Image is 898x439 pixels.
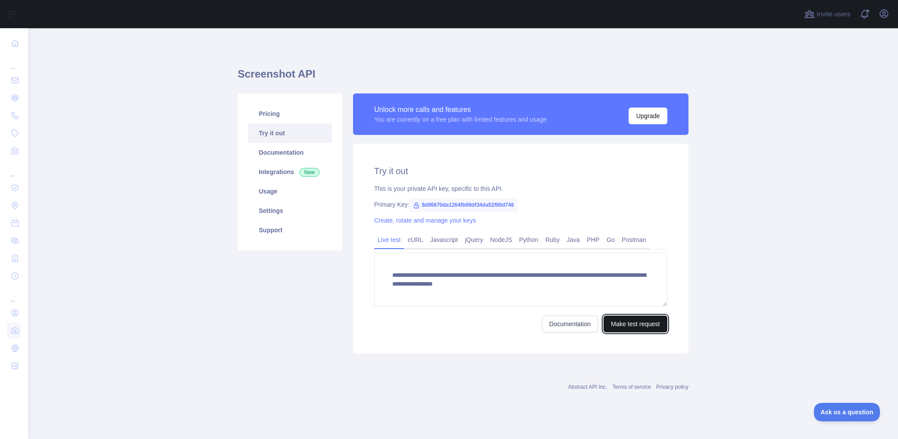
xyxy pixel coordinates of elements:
[248,182,332,201] a: Usage
[374,200,667,209] div: Primary Key:
[461,233,486,247] a: jQuery
[7,53,21,71] div: ...
[542,316,598,332] a: Documentation
[248,201,332,220] a: Settings
[486,233,515,247] a: NodeJS
[248,143,332,162] a: Documentation
[374,217,476,224] a: Create, rotate and manage your keys
[7,286,21,303] div: ...
[299,168,320,177] span: New
[568,384,607,390] a: Abstract API Inc.
[817,9,850,19] span: Invite users
[656,384,688,390] a: Privacy policy
[604,316,667,332] button: Make test request
[583,233,603,247] a: PHP
[374,233,404,247] a: Live test
[248,162,332,182] a: Integrations New
[248,220,332,240] a: Support
[515,233,542,247] a: Python
[814,403,880,421] iframe: Toggle Customer Support
[374,165,667,177] h2: Try it out
[409,198,517,212] span: 8d06670da1264fb99df34da52f80d746
[374,104,547,115] div: Unlock more calls and features
[629,108,667,124] button: Upgrade
[427,233,461,247] a: Javascript
[802,7,852,21] button: Invite users
[612,384,651,390] a: Terms of service
[238,67,688,88] h1: Screenshot API
[404,233,427,247] a: cURL
[563,233,584,247] a: Java
[618,233,650,247] a: Postman
[374,115,547,124] div: You are currently on a free plan with limited features and usage
[248,104,332,123] a: Pricing
[248,123,332,143] a: Try it out
[7,160,21,178] div: ...
[542,233,563,247] a: Ruby
[374,184,667,193] div: This is your private API key, specific to this API.
[603,233,618,247] a: Go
